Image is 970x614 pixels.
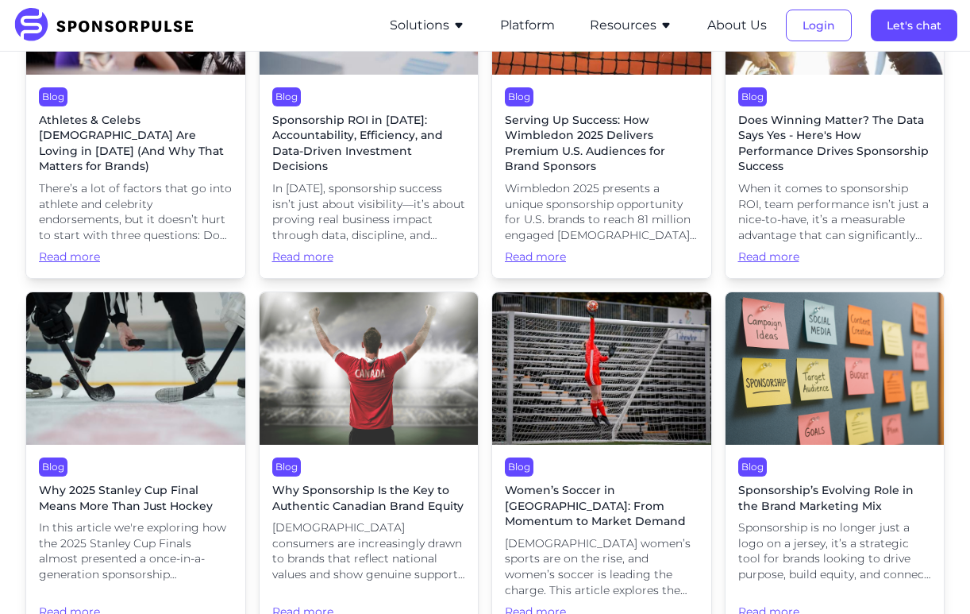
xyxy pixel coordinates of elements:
[505,249,699,265] span: Read more
[505,483,699,530] span: Women’s Soccer in [GEOGRAPHIC_DATA]: From Momentum to Market Demand
[738,181,932,243] span: When it comes to sponsorship ROI, team performance isn’t just a nice-to-have, it’s a measurable a...
[505,536,699,598] span: [DEMOGRAPHIC_DATA] women’s sports are on the rise, and women’s soccer is leading the charge. This...
[272,249,466,265] span: Read more
[39,181,233,243] span: There’s a lot of factors that go into athlete and celebrity endorsements, but it doesn’t hurt to ...
[272,87,301,106] div: Blog
[500,16,555,35] button: Platform
[871,18,957,33] a: Let's chat
[505,458,533,477] div: Blog
[891,538,970,614] iframe: Chat Widget
[738,113,932,175] span: Does Winning Matter? The Data Says Yes - Here's How Performance Drives Sponsorship Success
[786,10,852,41] button: Login
[39,483,233,514] span: Why 2025 Stanley Cup Final Means More Than Just Hockey
[272,483,466,514] span: Why Sponsorship Is the Key to Authentic Canadian Brand Equity
[590,16,672,35] button: Resources
[272,520,466,582] span: [DEMOGRAPHIC_DATA] consumers are increasingly drawn to brands that reflect national values and sh...
[272,181,466,243] span: In [DATE], sponsorship success isn’t just about visibility—it’s about proving real business impac...
[786,18,852,33] a: Login
[871,10,957,41] button: Let's chat
[39,249,233,265] span: Read more
[260,292,479,445] img: Photo courtesy of Canva
[39,113,233,175] span: Athletes & Celebs [DEMOGRAPHIC_DATA] Are Loving in [DATE] (And Why That Matters for Brands)
[738,483,932,514] span: Sponsorship’s Evolving Role in the Brand Marketing Mix
[726,292,945,445] img: Marketing ideas on bulletin board
[505,113,699,175] span: Serving Up Success: How Wimbledon 2025 Delivers Premium U.S. Audiences for Brand Sponsors
[272,458,301,477] div: Blog
[738,520,932,582] span: Sponsorship is no longer just a logo on a jersey, it’s a strategic tool for brands looking to dri...
[707,16,767,35] button: About Us
[707,18,767,33] a: About Us
[272,113,466,175] span: Sponsorship ROI in [DATE]: Accountability, Efficiency, and Data-Driven Investment Decisions
[390,16,465,35] button: Solutions
[492,292,711,445] img: Photo courtesy of Unsplash
[505,87,533,106] div: Blog
[738,249,932,265] span: Read more
[738,87,767,106] div: Blog
[13,8,206,43] img: SponsorPulse
[738,458,767,477] div: Blog
[505,181,699,243] span: Wimbledon 2025 presents a unique sponsorship opportunity for U.S. brands to reach 81 million enga...
[39,520,233,582] span: In this article we're exploring how the 2025 Stanley Cup Finals almost presented a once-in-a-gene...
[39,87,67,106] div: Blog
[26,292,245,445] img: Getty Images for Unsplash
[39,458,67,477] div: Blog
[500,18,555,33] a: Platform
